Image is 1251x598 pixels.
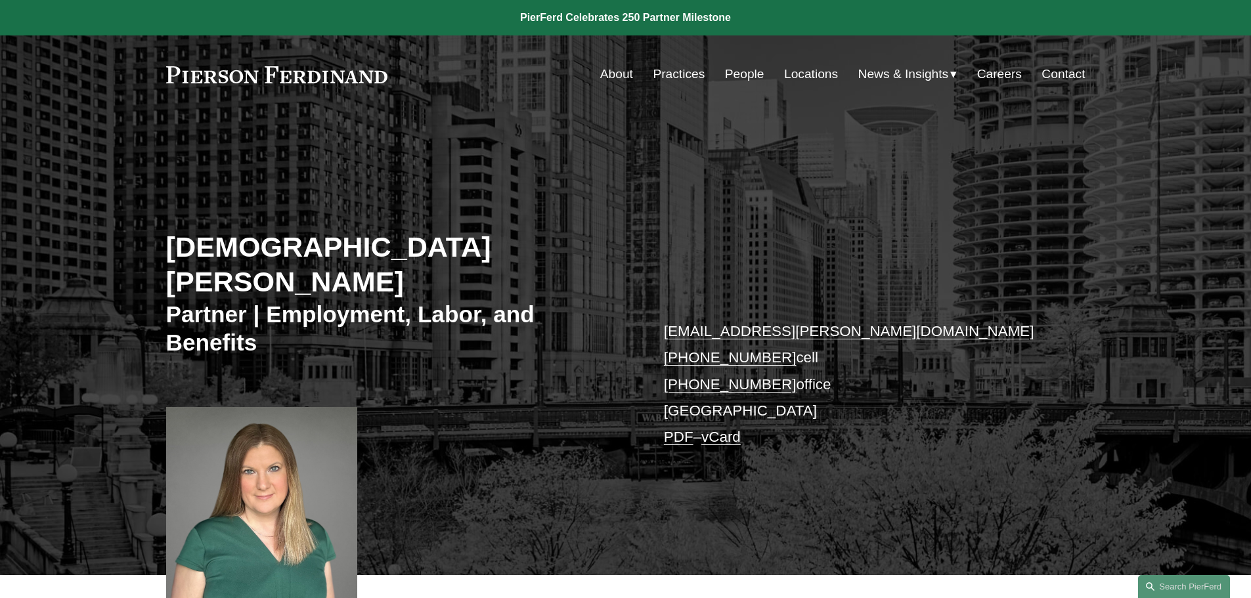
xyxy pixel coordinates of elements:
[701,429,741,445] a: vCard
[664,323,1034,339] a: [EMAIL_ADDRESS][PERSON_NAME][DOMAIN_NAME]
[784,62,838,87] a: Locations
[858,63,949,86] span: News & Insights
[664,376,797,393] a: [PHONE_NUMBER]
[166,300,626,357] h3: Partner | Employment, Labor, and Benefits
[600,62,633,87] a: About
[858,62,957,87] a: folder dropdown
[664,318,1047,451] p: cell office [GEOGRAPHIC_DATA] –
[725,62,764,87] a: People
[166,230,626,299] h2: [DEMOGRAPHIC_DATA][PERSON_NAME]
[1042,62,1085,87] a: Contact
[664,429,693,445] a: PDF
[1138,575,1230,598] a: Search this site
[653,62,705,87] a: Practices
[977,62,1022,87] a: Careers
[664,349,797,366] a: [PHONE_NUMBER]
